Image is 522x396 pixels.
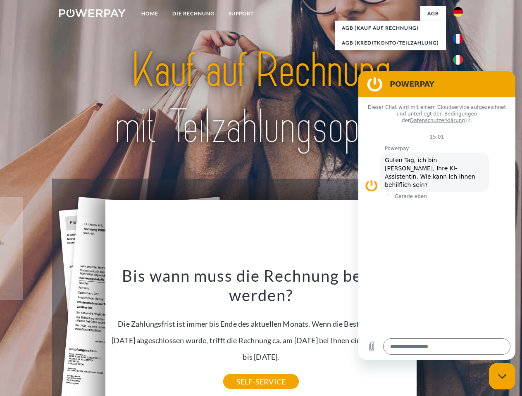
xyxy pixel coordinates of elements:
a: SUPPORT [222,6,261,21]
a: agb [420,6,446,21]
img: de [453,7,463,17]
iframe: Messaging-Fenster [358,71,515,360]
a: AGB (Kauf auf Rechnung) [335,21,446,35]
iframe: Schaltfläche zum Öffnen des Messaging-Fensters; Konversation läuft [489,363,515,389]
a: SELF-SERVICE [223,374,299,389]
img: it [453,55,463,65]
a: Home [134,6,165,21]
div: Die Zahlungsfrist ist immer bis Ende des aktuellen Monats. Wenn die Bestellung z.B. am [DATE] abg... [110,266,412,382]
h3: Bis wann muss die Rechnung bezahlt werden? [110,266,412,305]
img: logo-powerpay-white.svg [59,9,126,17]
img: title-powerpay_de.svg [79,40,443,158]
a: DIE RECHNUNG [165,6,222,21]
img: fr [453,34,463,44]
a: AGB (Kreditkonto/Teilzahlung) [335,35,446,50]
